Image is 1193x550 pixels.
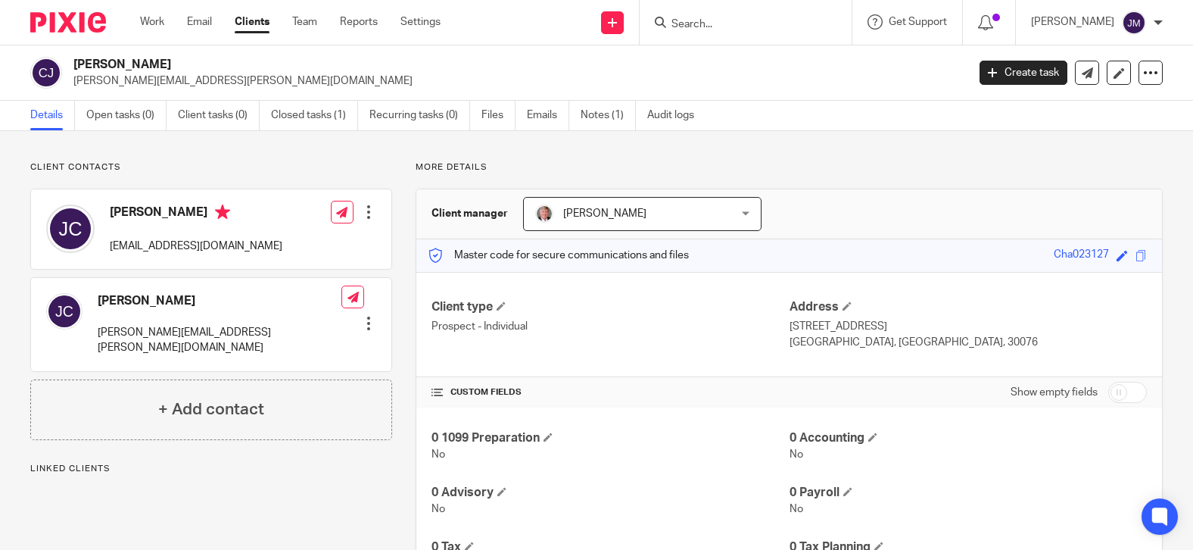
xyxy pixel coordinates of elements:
a: Create task [980,61,1067,85]
a: Recurring tasks (0) [369,101,470,130]
p: Client contacts [30,161,392,173]
p: Linked clients [30,463,392,475]
a: Email [187,14,212,30]
p: Master code for secure communications and files [428,248,689,263]
a: Closed tasks (1) [271,101,358,130]
img: svg%3E [30,57,62,89]
a: Clients [235,14,269,30]
h4: Client type [431,299,789,315]
h4: + Add contact [158,398,264,421]
a: Emails [527,101,569,130]
h4: [PERSON_NAME] [110,205,282,223]
span: No [790,449,803,460]
a: Work [140,14,164,30]
img: svg%3E [46,205,95,253]
span: No [431,449,445,460]
p: [PERSON_NAME] [1031,14,1114,30]
h4: 0 Advisory [431,485,789,501]
a: Details [30,101,75,130]
p: More details [416,161,1163,173]
p: [GEOGRAPHIC_DATA], [GEOGRAPHIC_DATA], 30076 [790,335,1147,350]
span: No [431,504,445,514]
img: cd2011-crop.jpg [535,205,553,223]
a: Reports [340,14,378,30]
span: [PERSON_NAME] [563,208,646,219]
h2: [PERSON_NAME] [73,57,780,73]
input: Search [670,18,806,32]
h4: 0 1099 Preparation [431,430,789,446]
img: svg%3E [46,293,83,330]
p: [EMAIL_ADDRESS][DOMAIN_NAME] [110,239,282,254]
img: Pixie [30,12,106,33]
p: [PERSON_NAME][EMAIL_ADDRESS][PERSON_NAME][DOMAIN_NAME] [73,73,957,89]
div: Cha023127 [1054,247,1109,264]
a: Open tasks (0) [86,101,167,130]
h4: [PERSON_NAME] [98,293,341,309]
h4: Address [790,299,1147,315]
h4: 0 Payroll [790,485,1147,501]
h4: 0 Accounting [790,430,1147,446]
a: Settings [400,14,441,30]
p: Prospect - Individual [431,319,789,334]
a: Notes (1) [581,101,636,130]
h4: CUSTOM FIELDS [431,386,789,398]
a: Audit logs [647,101,706,130]
p: [STREET_ADDRESS] [790,319,1147,334]
a: Client tasks (0) [178,101,260,130]
img: svg%3E [1122,11,1146,35]
a: Files [481,101,516,130]
p: [PERSON_NAME][EMAIL_ADDRESS][PERSON_NAME][DOMAIN_NAME] [98,325,341,356]
i: Primary [215,205,230,220]
a: Team [292,14,317,30]
h3: Client manager [431,206,508,221]
span: No [790,504,803,514]
label: Show empty fields [1011,385,1098,400]
span: Get Support [889,17,947,27]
